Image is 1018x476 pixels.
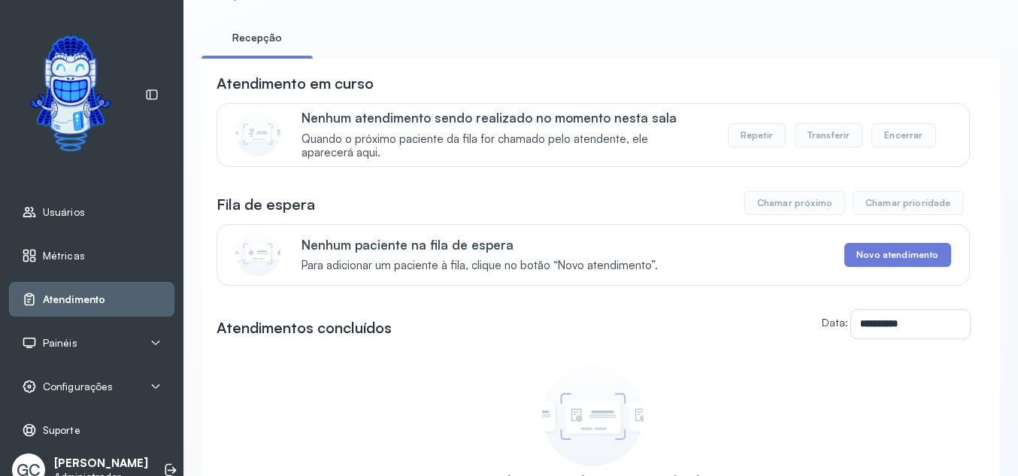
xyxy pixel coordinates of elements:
[16,24,124,165] img: Logotipo do estabelecimento
[54,456,148,471] p: [PERSON_NAME]
[22,248,162,263] a: Métricas
[853,191,964,215] button: Chamar prioridade
[235,231,280,276] img: Imagem de CalloutCard
[22,205,162,220] a: Usuários
[871,123,935,147] button: Encerrar
[301,132,699,161] span: Quando o próximo paciente da fila for chamado pelo atendente, ele aparecerá aqui.
[217,73,374,94] h3: Atendimento em curso
[744,191,845,215] button: Chamar próximo
[43,337,77,350] span: Painéis
[217,317,392,338] h3: Atendimentos concluídos
[43,380,113,393] span: Configurações
[22,292,162,307] a: Atendimento
[43,206,85,219] span: Usuários
[301,237,658,253] p: Nenhum paciente na fila de espera
[728,123,786,147] button: Repetir
[201,26,313,50] a: Recepção
[301,259,658,273] span: Para adicionar um paciente à fila, clique no botão “Novo atendimento”.
[542,365,644,466] img: Imagem de empty state
[795,123,863,147] button: Transferir
[822,316,848,329] label: Data:
[43,250,85,262] span: Métricas
[235,111,280,156] img: Imagem de CalloutCard
[301,110,699,126] p: Nenhum atendimento sendo realizado no momento nesta sala
[217,194,315,215] h3: Fila de espera
[844,243,950,267] button: Novo atendimento
[43,293,105,306] span: Atendimento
